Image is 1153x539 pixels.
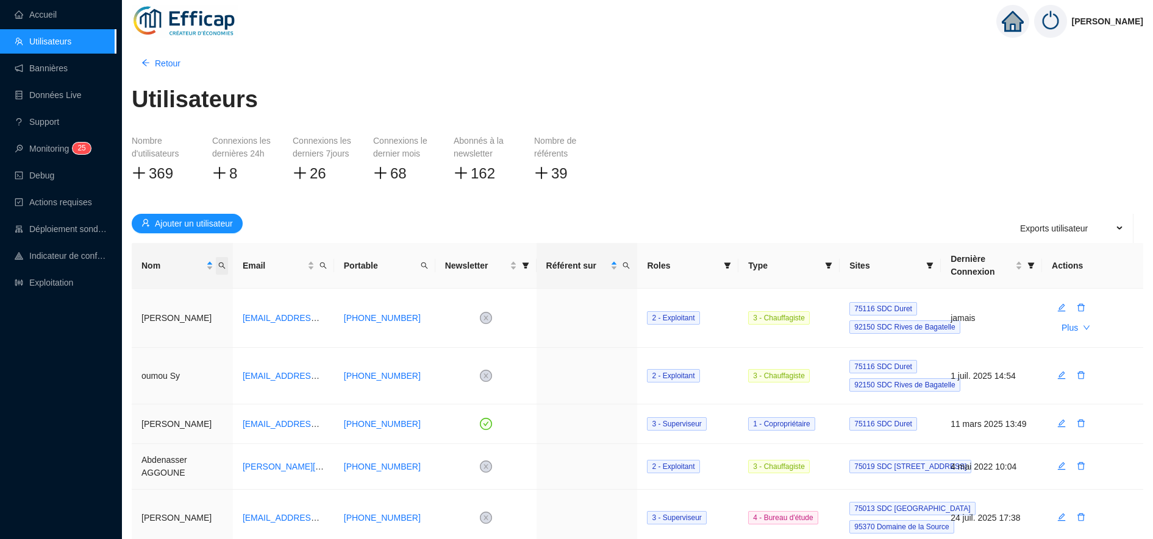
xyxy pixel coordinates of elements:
span: 8 [229,165,237,181]
a: [PHONE_NUMBER] [344,513,421,523]
span: [PERSON_NAME] [1072,2,1143,41]
th: Email [233,243,334,289]
span: Ajouter un utilisateur [155,217,233,230]
td: Abdenasser AGGOUNE [132,444,233,490]
a: notificationBannières [15,63,68,73]
span: filter [721,257,734,275]
span: edit [1057,303,1066,312]
span: 95370 Domaine de la Source [849,520,954,534]
span: 3 - Chauffagiste [748,311,810,325]
span: edit [1057,462,1066,470]
span: Newsletter [445,259,507,272]
span: close-circle [480,460,492,473]
span: down [1083,324,1090,331]
div: Connexions le dernier mois [373,135,434,160]
a: heat-mapIndicateur de confort [15,251,107,261]
span: 369 [149,165,173,181]
span: delete [1077,303,1085,312]
span: filter [823,257,835,275]
td: [PERSON_NAME] [132,289,233,348]
span: 92150 SDC Rives de Bagatelle [849,378,960,392]
div: Abonnés à la newsletter [454,135,515,160]
span: 1 - Copropriétaire [748,417,815,431]
img: power [1034,5,1067,38]
h1: Utilisateurs [132,85,258,113]
a: [EMAIL_ADDRESS][DOMAIN_NAME] [243,313,387,323]
a: monitorMonitoring25 [15,144,87,153]
span: filter [522,262,529,269]
span: 68 [390,165,407,181]
span: 75019 SDC [STREET_ADDRESS] [849,460,971,473]
span: Type [748,259,820,272]
span: search [620,257,632,275]
a: [PHONE_NUMBER] [344,462,421,471]
span: 75013 SDC [GEOGRAPHIC_DATA] [849,502,975,515]
td: 11 mars 2025 13:49 [941,404,1042,444]
span: Actions requises [29,197,92,207]
a: [EMAIL_ADDRESS][DOMAIN_NAME] [243,419,387,429]
span: 75116 SDC Duret [849,360,917,373]
span: 26 [310,165,326,181]
span: Portable [344,259,416,272]
span: 4 - Bureau d'étude [748,511,818,524]
div: Nombre d'utilisateurs [132,135,193,160]
span: 3 - Superviseur [652,513,701,522]
span: Référent sur [546,259,609,272]
th: Newsletter [435,243,537,289]
span: plus [293,166,307,180]
span: 2 [77,144,82,152]
span: plus [373,166,388,180]
th: Actions [1042,243,1143,289]
a: questionSupport [15,117,59,127]
span: check-circle [480,418,492,430]
button: Ajouter un utilisateur [132,214,243,233]
a: clusterDéploiement sondes [15,224,107,234]
span: delete [1077,419,1085,428]
a: [EMAIL_ADDRESS][DOMAIN_NAME] [243,513,387,523]
td: 4 mai 2022 10:04 [941,444,1042,490]
span: Email [243,259,305,272]
td: osy@celsio.fr [233,348,334,404]
span: edit [1057,371,1066,379]
span: Dernière Connexion [951,253,1013,278]
a: databaseDonnées Live [15,90,82,100]
a: [PHONE_NUMBER] [344,313,421,323]
td: cjarret@celsio.fr [233,289,334,348]
span: plus [534,166,549,180]
span: filter [1027,262,1035,269]
span: plus [132,166,146,180]
span: close-circle [480,512,492,524]
span: filter [924,257,936,275]
div: Connexions les dernières 24h [212,135,273,160]
a: homeAccueil [15,10,57,19]
span: search [317,257,329,275]
span: delete [1077,462,1085,470]
span: 2 - Exploitant [652,462,694,471]
span: 3 - Superviseur [652,420,701,428]
td: a.aggoune@disdero.fr [233,444,334,490]
span: delete [1077,513,1085,521]
span: 39 [551,165,568,181]
td: oumou Sy [132,348,233,404]
th: Nom [132,243,233,289]
span: 2 - Exploitant [652,372,694,380]
sup: 25 [73,143,90,154]
span: home [1002,10,1024,32]
span: search [218,262,226,269]
a: [EMAIL_ADDRESS][DOMAIN_NAME] [243,371,387,381]
span: 3 - Chauffagiste [748,369,810,382]
ul: Export [1005,214,1133,243]
span: arrow-left [141,58,150,67]
a: codeDebug [15,171,54,180]
span: Exports utilisateur [1020,216,1088,241]
span: filter [825,262,832,269]
a: teamUtilisateurs [15,37,71,46]
span: 3 - Chauffagiste [748,460,810,473]
span: search [319,262,327,269]
span: check-square [15,198,23,206]
span: search [421,262,428,269]
span: plus [454,166,468,180]
span: search [216,257,228,275]
span: plus [212,166,227,180]
span: delete [1077,371,1085,379]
